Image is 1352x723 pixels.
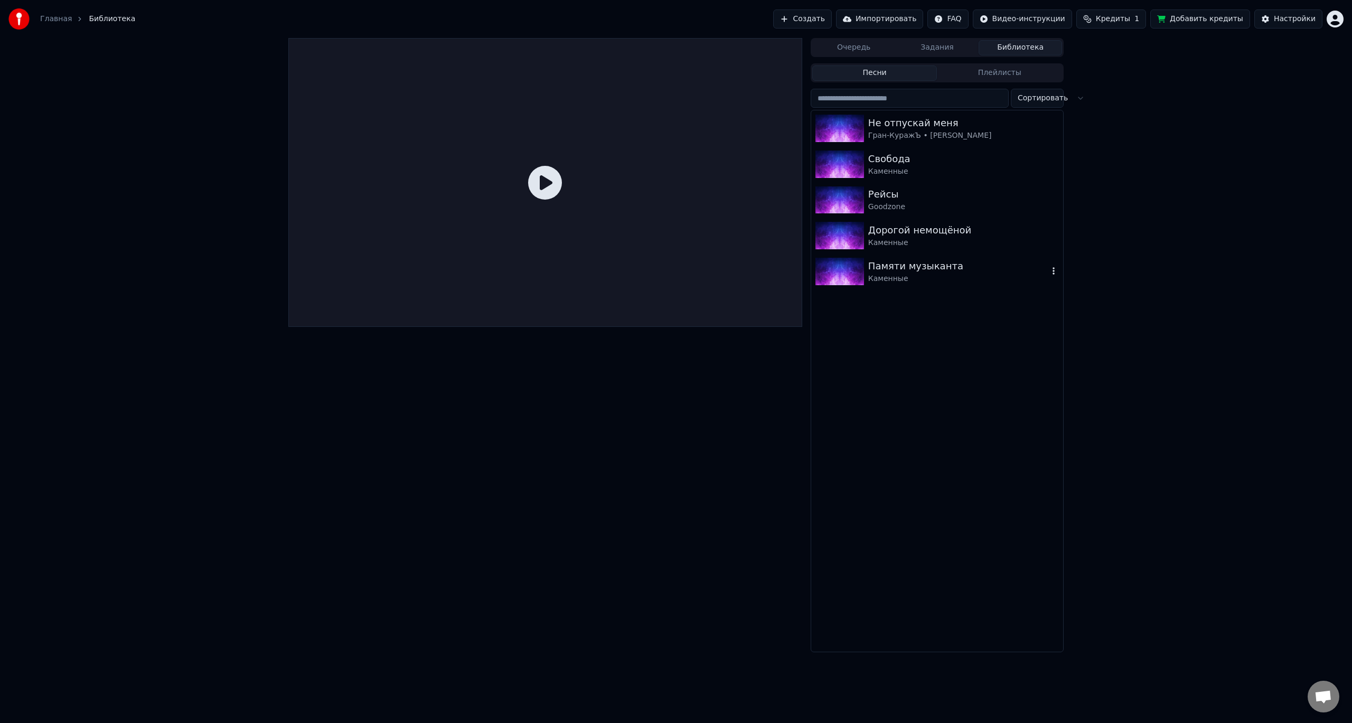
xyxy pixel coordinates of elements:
[868,259,1048,274] div: Памяти музыканта
[1096,14,1130,24] span: Кредиты
[40,14,72,24] a: Главная
[868,152,1059,166] div: Свобода
[1274,14,1316,24] div: Настройки
[896,40,979,55] button: Задания
[836,10,924,29] button: Импортировать
[868,187,1059,202] div: Рейсы
[973,10,1072,29] button: Видео-инструкции
[8,8,30,30] img: youka
[773,10,831,29] button: Создать
[868,116,1059,130] div: Не отпускай меня
[1018,93,1068,104] span: Сортировать
[1076,10,1146,29] button: Кредиты1
[868,238,1059,248] div: Каменные
[1150,10,1250,29] button: Добавить кредиты
[1308,681,1339,712] div: Открытый чат
[1254,10,1322,29] button: Настройки
[979,40,1062,55] button: Библиотека
[812,40,896,55] button: Очередь
[89,14,135,24] span: Библиотека
[868,223,1059,238] div: Дорогой немощёной
[1134,14,1139,24] span: 1
[868,166,1059,177] div: Каменные
[812,65,937,81] button: Песни
[937,65,1062,81] button: Плейлисты
[927,10,968,29] button: FAQ
[868,130,1059,141] div: Гран-КуражЪ • [PERSON_NAME]
[868,274,1048,284] div: Каменные
[40,14,135,24] nav: breadcrumb
[868,202,1059,212] div: Goodzone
